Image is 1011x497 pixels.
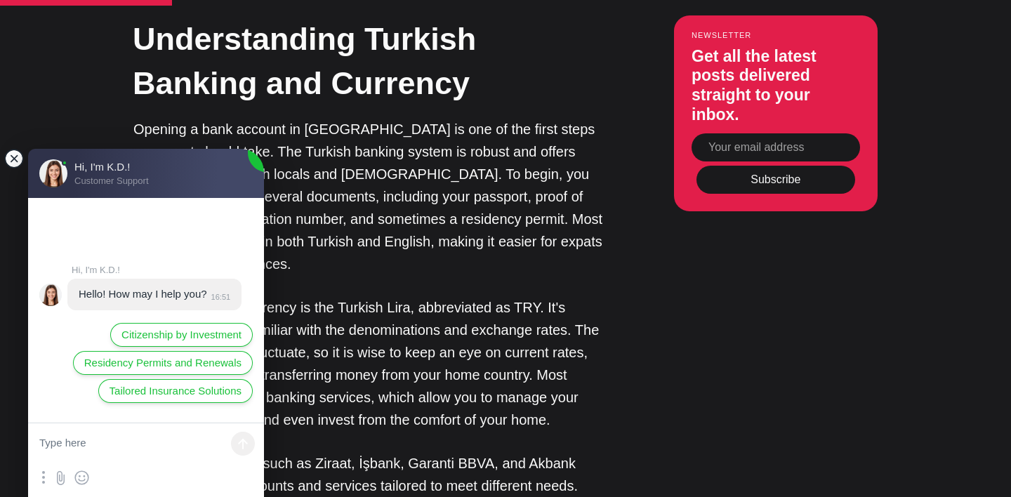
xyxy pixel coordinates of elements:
input: Your email address [692,133,860,161]
button: Subscribe [696,165,855,193]
span: Residency Permits and Renewals [84,355,242,371]
small: Newsletter [692,30,860,39]
jdiv: Hi, I'm K.D.! [39,284,62,306]
h3: Get all the latest posts delivered straight to your inbox. [692,46,860,124]
span: Citizenship by Investment [121,327,242,343]
jdiv: 25.09.25 16:51:52 [67,279,242,310]
span: Tailored Insurance Solutions [110,383,242,399]
p: Turkey’s national currency is the Turkish Lira, abbreviated as TRY. It's crucial to become famili... [133,296,604,431]
jdiv: Hi, I'm K.D.! [72,265,243,275]
jdiv: Hello! How may I help you? [79,288,207,300]
p: Opening a bank account in [GEOGRAPHIC_DATA] is one of the first steps any expat should take. The ... [133,118,604,275]
h2: Understanding Turkish Banking and Currency [133,17,603,105]
jdiv: 16:51 [207,293,231,301]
